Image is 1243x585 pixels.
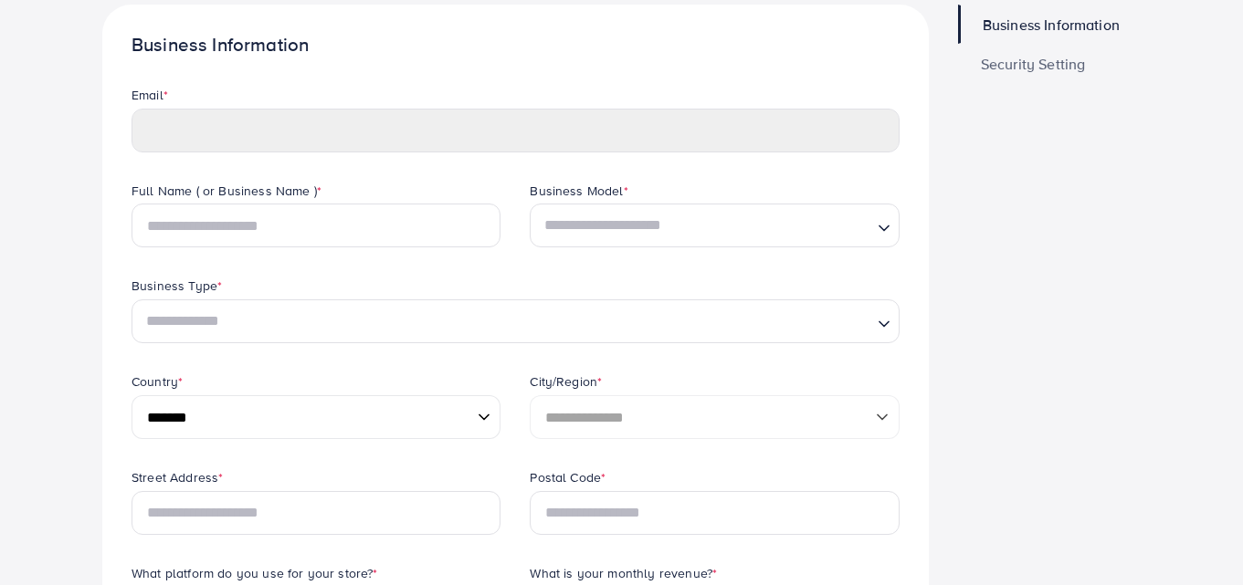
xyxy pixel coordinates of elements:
[981,57,1086,71] span: Security Setting
[530,372,602,391] label: City/Region
[132,277,222,295] label: Business Type
[530,564,717,582] label: What is your monthly revenue?
[132,182,321,200] label: Full Name ( or Business Name )
[132,34,900,57] h1: Business Information
[132,372,183,391] label: Country
[132,564,378,582] label: What platform do you use for your store?
[530,204,899,247] div: Search for option
[140,305,870,339] input: Search for option
[538,209,869,243] input: Search for option
[132,468,223,486] label: Street Address
[132,299,900,343] div: Search for option
[983,17,1120,32] span: Business Information
[530,468,606,486] label: Postal Code
[530,182,627,200] label: Business Model
[132,86,168,104] label: Email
